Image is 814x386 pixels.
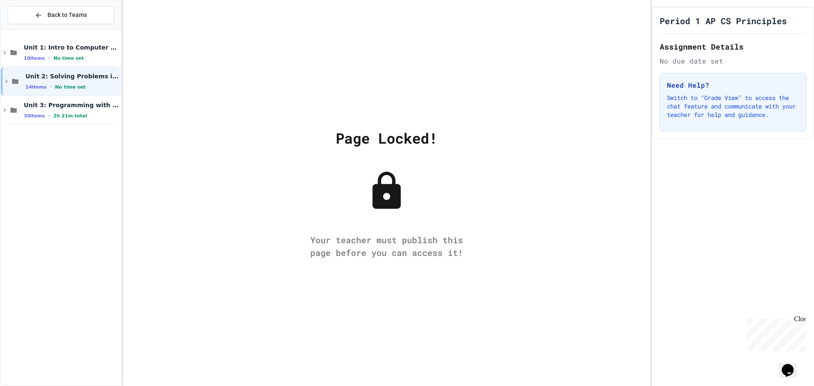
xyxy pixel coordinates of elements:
[47,11,87,19] span: Back to Teams
[24,56,45,61] span: 10 items
[336,127,438,149] div: Page Locked!
[660,56,806,66] div: No due date set
[667,94,799,119] p: Switch to "Grade View" to access the chat feature and communicate with your teacher for help and ...
[660,15,787,27] h1: Period 1 AP CS Principles
[48,112,50,119] span: •
[660,41,806,53] h2: Assignment Details
[25,84,47,90] span: 14 items
[24,44,119,51] span: Unit 1: Intro to Computer Science
[53,113,87,119] span: 2h 21m total
[302,233,471,259] div: Your teacher must publish this page before you can access it!
[55,84,86,90] span: No time set
[24,113,45,119] span: 30 items
[744,315,806,351] iframe: chat widget
[8,6,114,24] button: Back to Teams
[53,56,84,61] span: No time set
[25,72,119,80] span: Unit 2: Solving Problems in Computer Science
[778,352,806,378] iframe: chat widget
[48,55,50,61] span: •
[3,3,59,54] div: Chat with us now!Close
[667,80,799,90] h3: Need Help?
[50,83,52,90] span: •
[24,101,119,109] span: Unit 3: Programming with Python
